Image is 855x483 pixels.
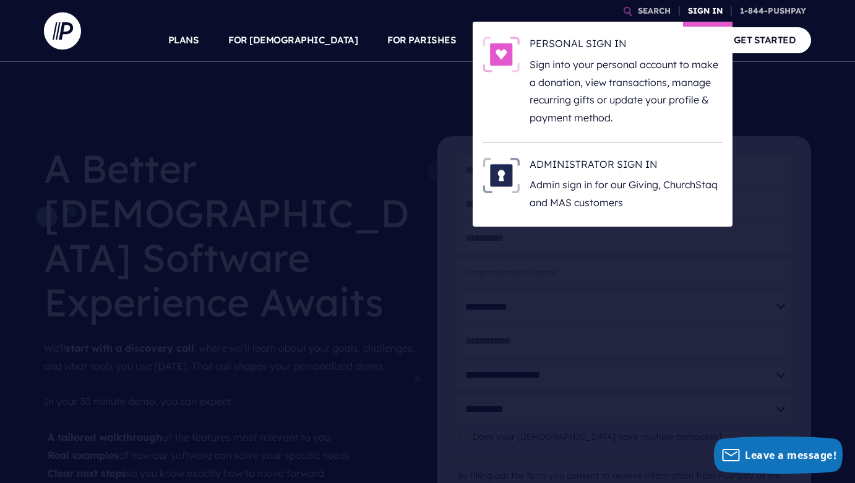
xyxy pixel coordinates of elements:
a: EXPLORE [570,19,614,62]
a: SOLUTIONS [486,19,541,62]
a: PLANS [168,19,199,62]
span: Leave a message! [745,448,836,462]
a: ADMINISTRATOR SIGN IN - Illustration ADMINISTRATOR SIGN IN Admin sign in for our Giving, ChurchSt... [483,157,723,212]
h6: ADMINISTRATOR SIGN IN [530,157,723,176]
p: Sign into your personal account to make a donation, view transactions, manage recurring gifts or ... [530,56,723,127]
button: Leave a message! [714,437,843,474]
img: ADMINISTRATOR SIGN IN - Illustration [483,157,520,193]
a: GET STARTED [718,27,812,53]
a: FOR [DEMOGRAPHIC_DATA] [228,19,358,62]
a: COMPANY [643,19,689,62]
a: FOR PARISHES [387,19,456,62]
h6: PERSONAL SIGN IN [530,37,723,55]
img: PERSONAL SIGN IN - Illustration [483,37,520,72]
a: PERSONAL SIGN IN - Illustration PERSONAL SIGN IN Sign into your personal account to make a donati... [483,37,723,127]
p: Admin sign in for our Giving, ChurchStaq and MAS customers [530,176,723,212]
